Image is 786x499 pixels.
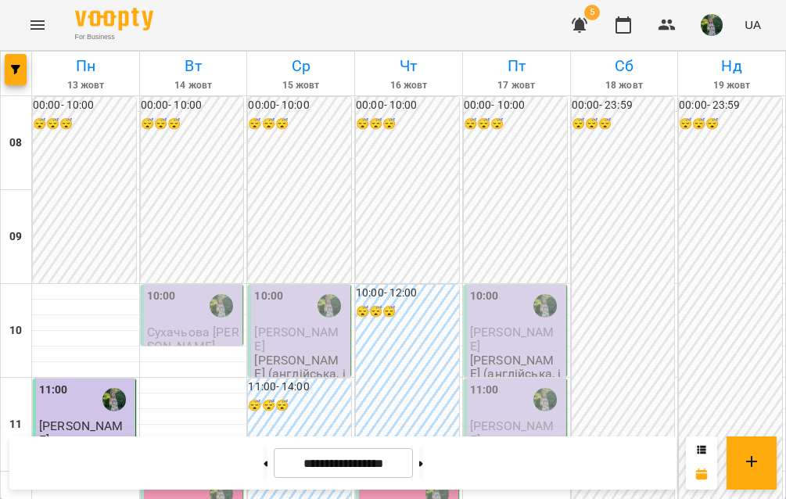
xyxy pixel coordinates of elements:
[738,10,767,39] button: UA
[33,97,136,114] h6: 00:00 - 10:00
[584,5,600,20] span: 5
[34,54,137,78] h6: Пн
[470,382,499,399] label: 11:00
[9,228,22,246] h6: 09
[102,388,126,411] img: Ряба Надія Федорівна (а)
[9,322,22,339] h6: 10
[39,418,124,447] span: [PERSON_NAME]
[572,116,675,133] h6: 😴😴😴
[141,97,244,114] h6: 00:00 - 10:00
[573,54,676,78] h6: Сб
[679,97,782,114] h6: 00:00 - 23:59
[142,78,245,93] h6: 14 жовт
[356,303,459,321] h6: 😴😴😴
[572,97,675,114] h6: 00:00 - 23:59
[254,325,339,353] span: [PERSON_NAME]
[470,288,499,305] label: 10:00
[356,285,459,302] h6: 10:00 - 12:00
[141,116,244,133] h6: 😴😴😴
[249,54,352,78] h6: Ср
[33,116,136,133] h6: 😴😴😴
[745,16,761,33] span: UA
[464,97,567,114] h6: 00:00 - 10:00
[680,54,783,78] h6: Нд
[19,6,56,44] button: Menu
[254,288,283,305] label: 10:00
[356,116,459,133] h6: 😴😴😴
[248,116,351,133] h6: 😴😴😴
[357,78,460,93] h6: 16 жовт
[465,54,568,78] h6: Пт
[470,418,555,447] span: [PERSON_NAME]
[679,116,782,133] h6: 😴😴😴
[75,32,153,42] span: For Business
[34,78,137,93] h6: 13 жовт
[573,78,676,93] h6: 18 жовт
[75,8,153,31] img: Voopty Logo
[210,294,233,318] img: Ряба Надія Федорівна (а)
[356,97,459,114] h6: 00:00 - 10:00
[701,14,723,36] img: 429a96cc9ef94a033d0b11a5387a5960.jfif
[465,78,568,93] h6: 17 жовт
[248,397,351,415] h6: 😴😴😴
[357,54,460,78] h6: Чт
[248,97,351,114] h6: 00:00 - 10:00
[533,388,557,411] img: Ряба Надія Федорівна (а)
[142,54,245,78] h6: Вт
[254,354,347,394] p: [PERSON_NAME] (англійська, індивідуально)
[318,294,341,318] img: Ряба Надія Федорівна (а)
[470,354,563,394] p: [PERSON_NAME] (англійська, індивідуально)
[9,135,22,152] h6: 08
[248,379,351,396] h6: 11:00 - 14:00
[147,325,239,353] span: Сухачьова [PERSON_NAME]
[147,288,176,305] label: 10:00
[9,416,22,433] h6: 11
[680,78,783,93] h6: 19 жовт
[39,382,68,399] label: 11:00
[464,116,567,133] h6: 😴😴😴
[533,294,557,318] img: Ряба Надія Федорівна (а)
[470,325,555,353] span: [PERSON_NAME]
[249,78,352,93] h6: 15 жовт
